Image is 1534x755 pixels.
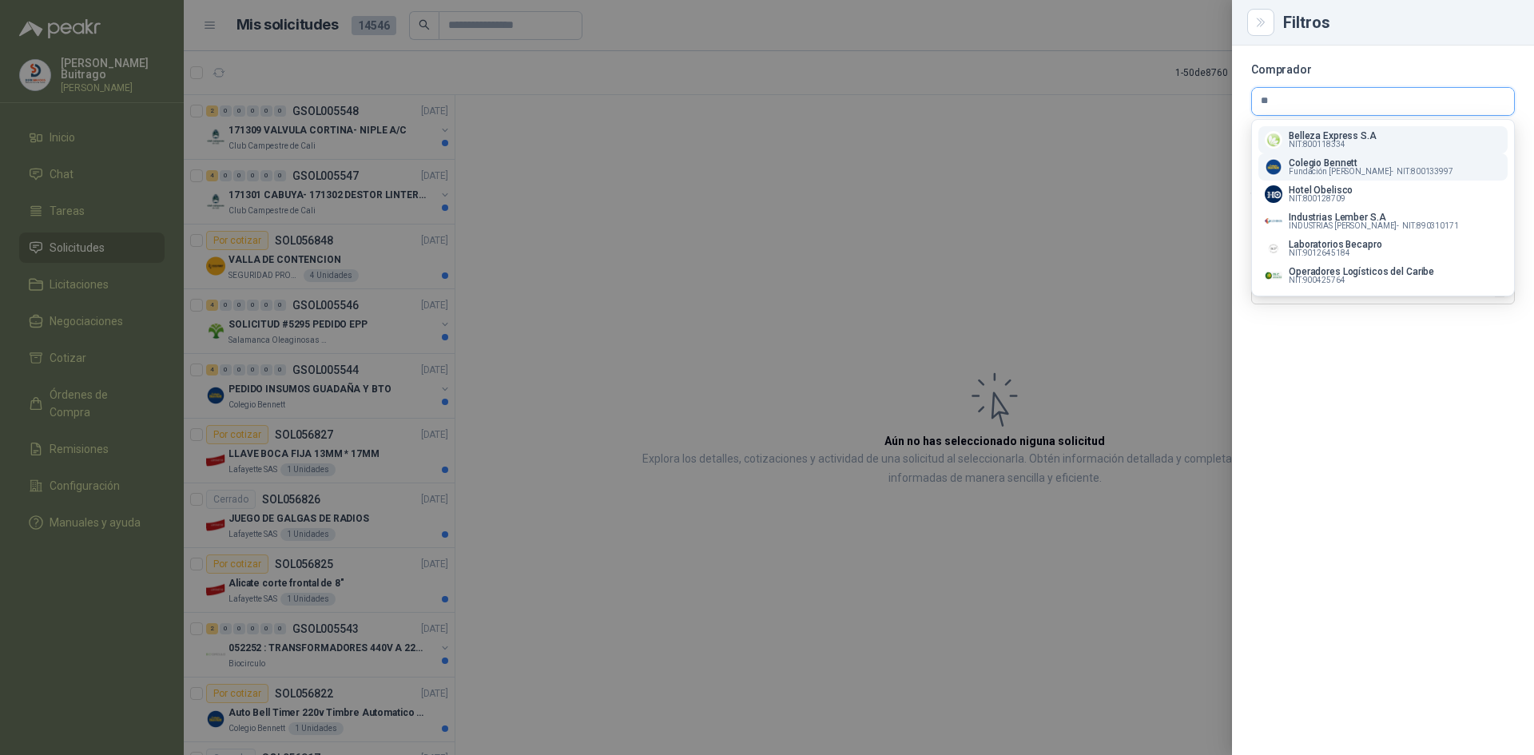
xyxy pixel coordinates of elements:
[1251,13,1270,32] button: Close
[1397,168,1453,176] span: NIT : 800133997
[1289,168,1393,176] span: Fundación [PERSON_NAME] -
[1369,285,1382,298] span: to
[1265,240,1282,257] img: Company Logo
[1258,262,1508,289] button: Company LogoOperadores Logísticos del CaribeNIT:900425764
[1258,126,1508,153] button: Company LogoBelleza Express S.ANIT:800118334
[1289,240,1382,249] p: Laboratorios Becapro
[1289,213,1459,222] p: Industrias Lember S.A
[1258,181,1508,208] button: Company LogoHotel ObeliscoNIT:800128709
[1289,185,1353,195] p: Hotel Obelisco
[1289,249,1349,257] span: NIT : 9012645184
[1265,185,1282,203] img: Company Logo
[1265,158,1282,176] img: Company Logo
[1258,208,1508,235] button: Company LogoIndustrias Lember S.AINDUSTRIAS [PERSON_NAME]-NIT:890310171
[1258,235,1508,262] button: Company LogoLaboratorios BecaproNIT:9012645184
[1289,267,1434,276] p: Operadores Logísticos del Caribe
[1283,14,1515,30] div: Filtros
[1289,222,1399,230] span: INDUSTRIAS [PERSON_NAME] -
[1289,131,1377,141] p: Belleza Express S.A
[1402,222,1459,230] span: NIT : 890310171
[1265,213,1282,230] img: Company Logo
[1289,276,1345,284] span: NIT : 900425764
[1265,267,1282,284] img: Company Logo
[1289,195,1345,203] span: NIT : 800128709
[1265,131,1282,149] img: Company Logo
[1258,153,1508,181] button: Company LogoColegio BennettFundación [PERSON_NAME]-NIT:800133997
[1289,141,1345,149] span: NIT : 800118334
[1289,158,1453,168] p: Colegio Bennett
[1251,65,1515,74] p: Comprador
